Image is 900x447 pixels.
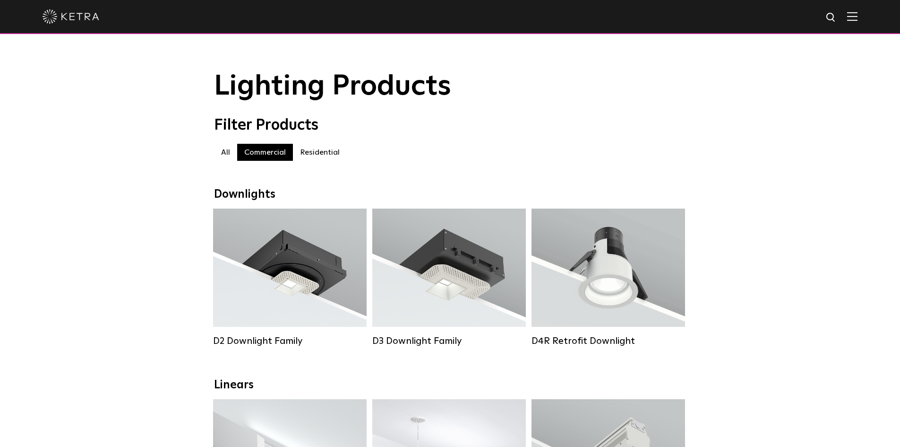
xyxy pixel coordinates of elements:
a: D2 Downlight Family Lumen Output:1200Colors:White / Black / Gloss Black / Silver / Bronze / Silve... [213,209,367,347]
img: Hamburger%20Nav.svg [847,12,857,21]
label: Commercial [237,144,293,161]
a: D4R Retrofit Downlight Lumen Output:800Colors:White / BlackBeam Angles:15° / 25° / 40° / 60°Watta... [531,209,685,347]
div: D3 Downlight Family [372,335,526,347]
div: D4R Retrofit Downlight [531,335,685,347]
img: ketra-logo-2019-white [43,9,99,24]
img: search icon [825,12,837,24]
label: All [214,144,237,161]
span: Lighting Products [214,72,451,101]
a: D3 Downlight Family Lumen Output:700 / 900 / 1100Colors:White / Black / Silver / Bronze / Paintab... [372,209,526,347]
div: Linears [214,378,686,392]
div: Filter Products [214,116,686,134]
label: Residential [293,144,347,161]
div: D2 Downlight Family [213,335,367,347]
div: Downlights [214,188,686,202]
